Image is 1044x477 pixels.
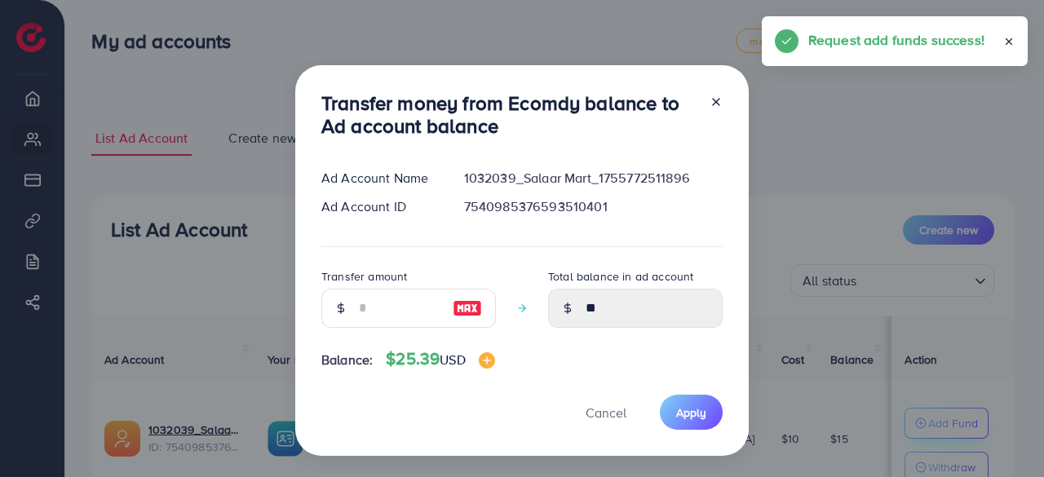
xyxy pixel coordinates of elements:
[586,404,626,422] span: Cancel
[453,298,482,318] img: image
[440,351,465,369] span: USD
[548,268,693,285] label: Total balance in ad account
[308,169,451,188] div: Ad Account Name
[808,29,984,51] h5: Request add funds success!
[479,352,495,369] img: image
[676,404,706,421] span: Apply
[321,268,407,285] label: Transfer amount
[321,351,373,369] span: Balance:
[451,197,736,216] div: 7540985376593510401
[308,197,451,216] div: Ad Account ID
[660,395,723,430] button: Apply
[565,395,647,430] button: Cancel
[386,349,494,369] h4: $25.39
[975,404,1032,465] iframe: Chat
[321,91,697,139] h3: Transfer money from Ecomdy balance to Ad account balance
[451,169,736,188] div: 1032039_Salaar Mart_1755772511896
